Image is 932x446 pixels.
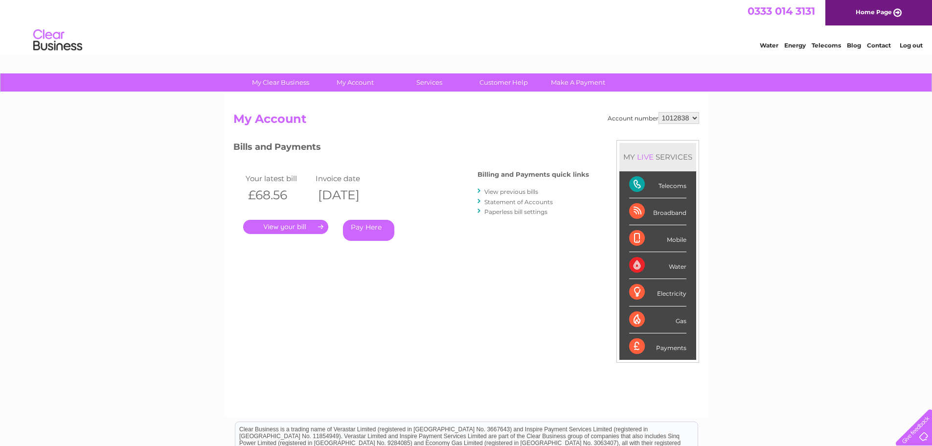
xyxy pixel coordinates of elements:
[343,220,394,241] a: Pay Here
[235,5,698,47] div: Clear Business is a trading name of Verastar Limited (registered in [GEOGRAPHIC_DATA] No. 3667643...
[847,42,861,49] a: Blog
[619,143,696,171] div: MY SERVICES
[629,279,686,306] div: Electricity
[538,73,618,92] a: Make A Payment
[313,185,384,205] th: [DATE]
[315,73,395,92] a: My Account
[484,188,538,195] a: View previous bills
[629,252,686,279] div: Water
[635,152,656,162] div: LIVE
[484,198,553,206] a: Statement of Accounts
[389,73,470,92] a: Services
[243,185,314,205] th: £68.56
[233,140,589,157] h3: Bills and Payments
[629,225,686,252] div: Mobile
[243,220,328,234] a: .
[484,208,547,215] a: Paperless bill settings
[629,198,686,225] div: Broadband
[760,42,778,49] a: Water
[629,333,686,360] div: Payments
[33,25,83,55] img: logo.png
[243,172,314,185] td: Your latest bill
[629,306,686,333] div: Gas
[313,172,384,185] td: Invoice date
[629,171,686,198] div: Telecoms
[748,5,815,17] a: 0333 014 3131
[233,112,699,131] h2: My Account
[812,42,841,49] a: Telecoms
[784,42,806,49] a: Energy
[477,171,589,178] h4: Billing and Payments quick links
[900,42,923,49] a: Log out
[240,73,321,92] a: My Clear Business
[463,73,544,92] a: Customer Help
[608,112,699,124] div: Account number
[867,42,891,49] a: Contact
